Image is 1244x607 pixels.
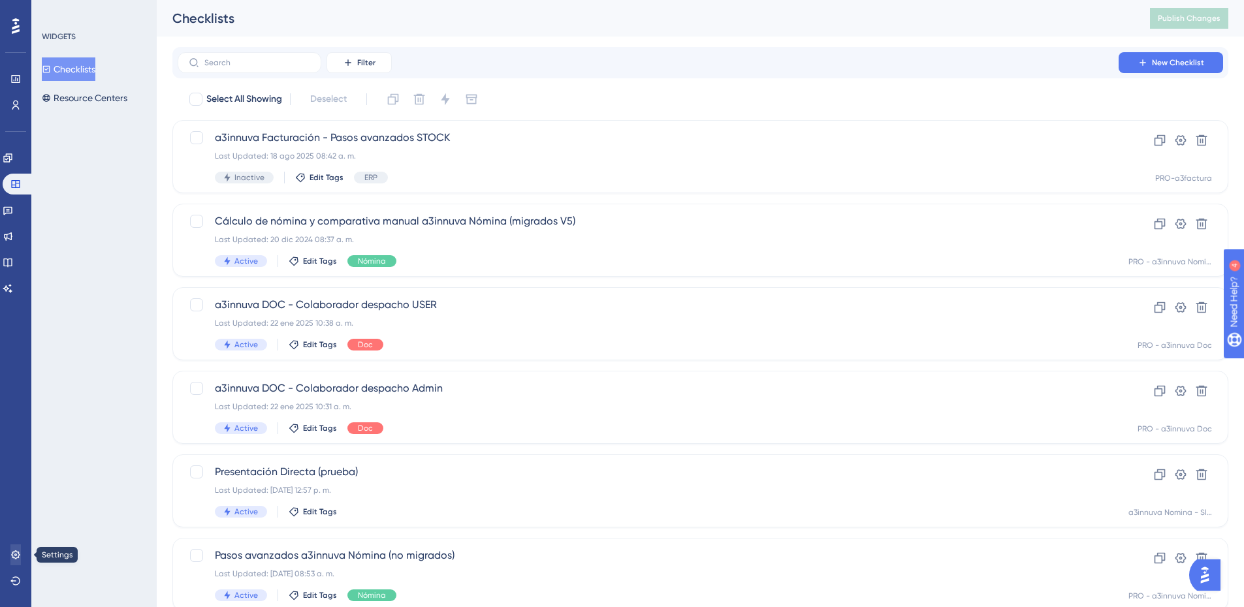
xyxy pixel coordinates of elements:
[215,130,1081,146] span: a3innuva Facturación - Pasos avanzados STOCK
[358,423,373,433] span: Doc
[303,590,337,600] span: Edit Tags
[215,381,1081,396] span: a3innuva DOC - Colaborador despacho Admin
[310,172,343,183] span: Edit Tags
[295,172,343,183] button: Edit Tags
[1150,8,1228,29] button: Publish Changes
[215,485,1081,495] div: Last Updated: [DATE] 12:57 p. m.
[172,9,1117,27] div: Checklists
[1189,555,1228,595] iframe: UserGuiding AI Assistant Launcher
[215,568,1081,579] div: Last Updated: [DATE] 08:53 a. m.
[1138,424,1212,434] div: PRO - a3innuva Doc
[42,31,76,42] div: WIDGETS
[206,91,282,107] span: Select All Showing
[303,256,337,266] span: Edit Tags
[327,52,392,73] button: Filter
[364,172,377,183] span: ERP
[310,91,347,107] span: Deselect
[357,57,375,68] span: Filter
[358,590,386,600] span: Nómina
[215,234,1081,245] div: Last Updated: 20 dic 2024 08:37 a. m.
[358,339,373,350] span: Doc
[289,423,337,433] button: Edit Tags
[358,256,386,266] span: Nómina
[42,57,95,81] button: Checklists
[1155,173,1212,183] div: PRO-a3factura
[234,172,264,183] span: Inactive
[298,87,359,111] button: Deselect
[234,506,258,517] span: Active
[234,339,258,350] span: Active
[1152,57,1204,68] span: New Checklist
[1119,52,1223,73] button: New Checklist
[303,339,337,350] span: Edit Tags
[1128,591,1212,601] div: PRO - a3innuva Nomina
[234,256,258,266] span: Active
[1128,507,1212,518] div: a3innuva Nomina - SI (pre)
[215,401,1081,412] div: Last Updated: 22 ene 2025 10:31 a. m.
[1128,257,1212,267] div: PRO - a3innuva Nomina
[215,548,1081,563] span: Pasos avanzados a3innuva Nómina (no migrados)
[303,423,337,433] span: Edit Tags
[42,86,127,110] button: Resource Centers
[91,7,95,17] div: 4
[31,3,82,19] span: Need Help?
[215,151,1081,161] div: Last Updated: 18 ago 2025 08:42 a. m.
[303,506,337,517] span: Edit Tags
[1158,13,1220,23] span: Publish Changes
[289,339,337,350] button: Edit Tags
[1138,340,1212,350] div: PRO - a3innuva Doc
[215,213,1081,229] span: Cálculo de nómina y comparativa manual a3innuva Nómina (migrados V5)
[204,58,310,67] input: Search
[289,256,337,266] button: Edit Tags
[215,464,1081,480] span: Presentación Directa (prueba)
[289,590,337,600] button: Edit Tags
[289,506,337,517] button: Edit Tags
[234,590,258,600] span: Active
[234,423,258,433] span: Active
[215,318,1081,328] div: Last Updated: 22 ene 2025 10:38 a. m.
[215,297,1081,313] span: a3innuva DOC - Colaborador despacho USER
